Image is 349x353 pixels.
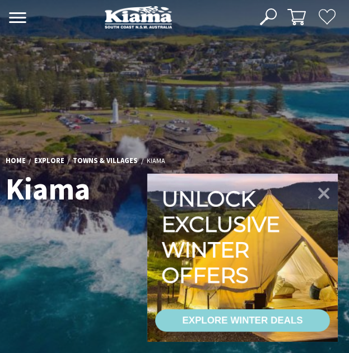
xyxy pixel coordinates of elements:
[73,156,137,166] a: Towns & Villages
[6,156,26,166] a: Home
[6,173,322,206] h1: Kiama
[34,156,64,166] a: Explore
[182,309,303,332] div: EXPLORE WINTER DEALS
[105,6,172,29] img: Kiama Logo
[161,186,285,288] div: Unlock exclusive winter offers
[147,155,165,166] li: Kiama
[155,309,330,332] a: EXPLORE WINTER DEALS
